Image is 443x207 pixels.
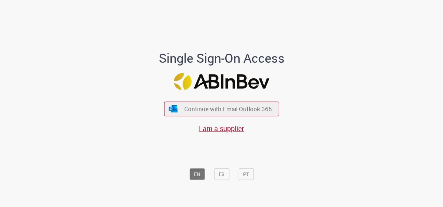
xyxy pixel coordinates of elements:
[214,168,229,180] button: ES
[169,105,178,112] img: ícone Azure/Microsoft 360
[189,168,205,180] button: EN
[174,73,269,90] img: Logo ABInBev
[184,105,272,113] span: Continue with Email Outlook 365
[199,123,244,133] a: I am a supplier
[239,168,254,180] button: PT
[164,102,279,116] button: ícone Azure/Microsoft 360 Continue with Email Outlook 365
[125,51,318,65] h1: Single Sign-On Access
